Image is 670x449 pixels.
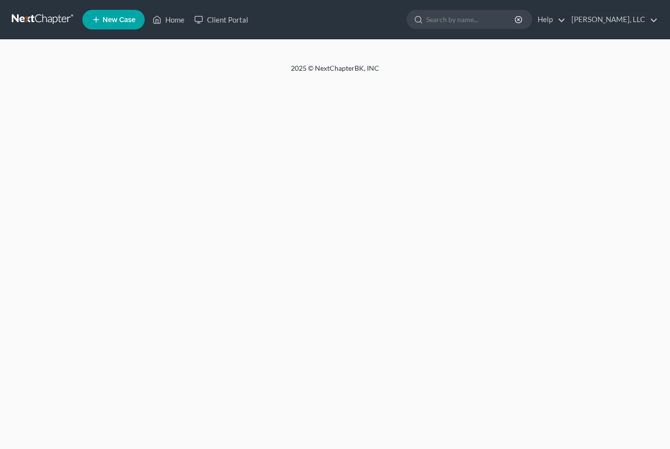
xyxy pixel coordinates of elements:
[103,16,135,24] span: New Case
[533,11,566,28] a: Help
[55,63,615,81] div: 2025 © NextChapterBK, INC
[189,11,253,28] a: Client Portal
[148,11,189,28] a: Home
[426,10,516,28] input: Search by name...
[567,11,658,28] a: [PERSON_NAME], LLC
